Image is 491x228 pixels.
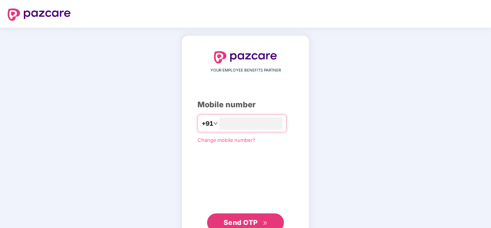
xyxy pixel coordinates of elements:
img: logo [214,51,277,63]
img: logo [8,8,71,21]
span: +91 [202,119,213,128]
span: double-right [263,221,268,226]
div: Mobile number [197,99,294,111]
span: YOUR EMPLOYEE BENEFITS PARTNER [211,67,281,73]
a: Change mobile number? [197,137,255,143]
span: Send OTP [224,218,258,226]
span: down [213,121,218,126]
